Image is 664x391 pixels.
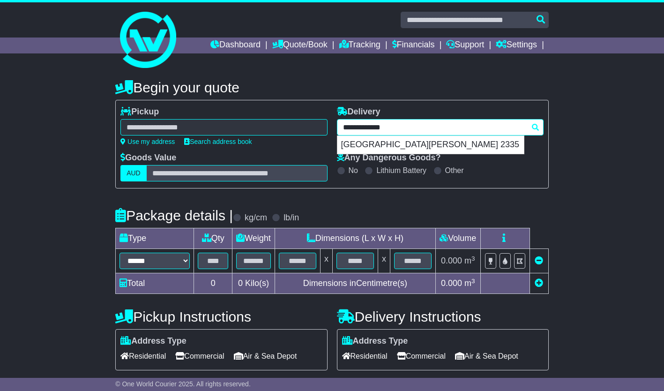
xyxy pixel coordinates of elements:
[115,380,251,388] span: © One World Courier 2025. All rights reserved.
[210,38,261,53] a: Dashboard
[238,278,243,288] span: 0
[232,273,275,294] td: Kilo(s)
[471,278,475,285] sup: 3
[464,256,475,265] span: m
[471,255,475,262] sup: 3
[245,213,267,223] label: kg/cm
[120,336,187,346] label: Address Type
[275,273,435,294] td: Dimensions in Centimetre(s)
[397,349,446,363] span: Commercial
[320,249,332,273] td: x
[184,138,252,145] a: Search address book
[120,138,175,145] a: Use my address
[535,278,543,288] a: Add new item
[342,336,408,346] label: Address Type
[194,273,232,294] td: 0
[284,213,299,223] label: lb/in
[446,38,484,53] a: Support
[116,273,194,294] td: Total
[115,80,549,95] h4: Begin your quote
[116,228,194,249] td: Type
[337,136,524,154] div: [GEOGRAPHIC_DATA][PERSON_NAME] 2335
[337,119,544,135] typeahead: Please provide city
[455,349,518,363] span: Air & Sea Depot
[435,228,480,249] td: Volume
[120,153,176,163] label: Goods Value
[120,165,147,181] label: AUD
[378,249,390,273] td: x
[115,309,327,324] h4: Pickup Instructions
[464,278,475,288] span: m
[232,228,275,249] td: Weight
[194,228,232,249] td: Qty
[234,349,297,363] span: Air & Sea Depot
[120,349,166,363] span: Residential
[441,278,462,288] span: 0.000
[445,166,464,175] label: Other
[337,153,441,163] label: Any Dangerous Goods?
[392,38,435,53] a: Financials
[175,349,224,363] span: Commercial
[115,208,233,223] h4: Package details |
[342,349,388,363] span: Residential
[120,107,159,117] label: Pickup
[339,38,380,53] a: Tracking
[349,166,358,175] label: No
[496,38,537,53] a: Settings
[376,166,426,175] label: Lithium Battery
[535,256,543,265] a: Remove this item
[275,228,435,249] td: Dimensions (L x W x H)
[337,107,380,117] label: Delivery
[272,38,328,53] a: Quote/Book
[441,256,462,265] span: 0.000
[337,309,549,324] h4: Delivery Instructions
